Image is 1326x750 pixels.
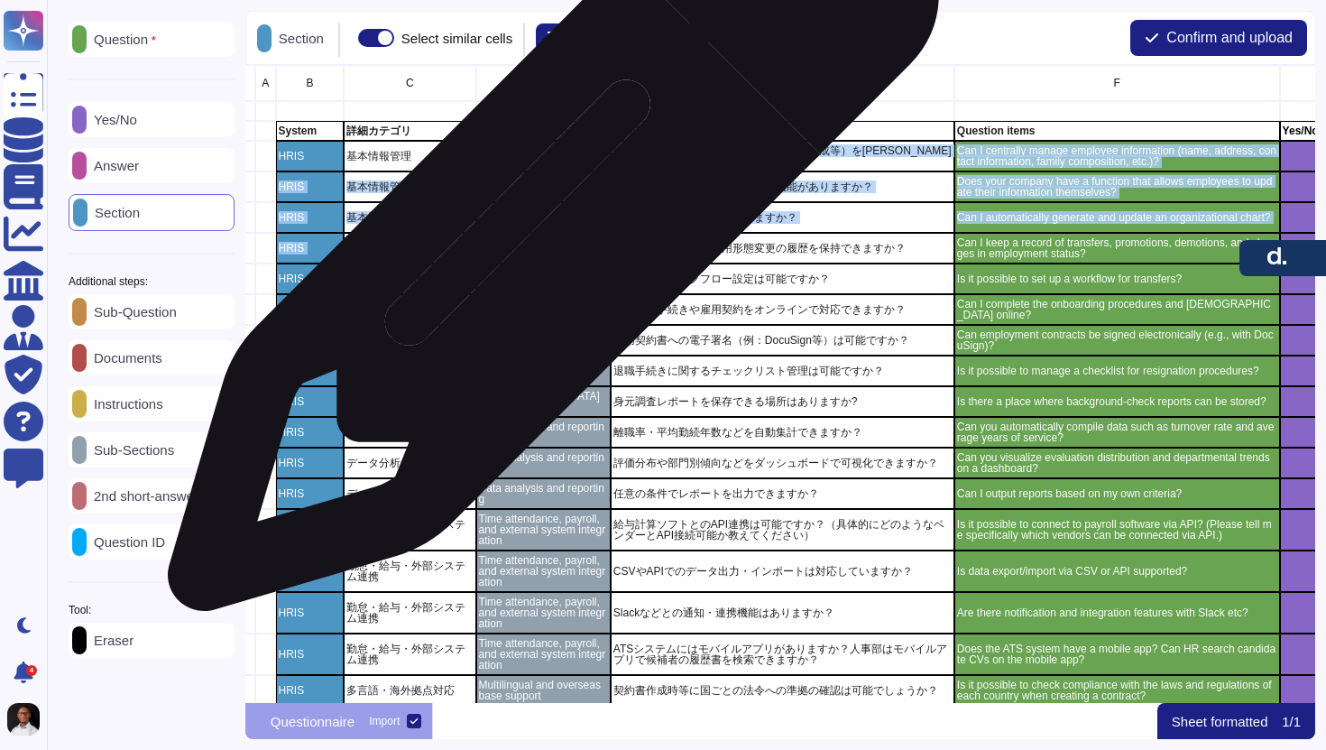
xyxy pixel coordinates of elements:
[478,125,607,136] p: Detailed Category
[539,78,548,88] span: D
[957,452,1277,474] p: Can you visualize evaluation distribution and departmental trends on a dashboard?
[87,397,163,411] p: Instructions
[87,351,162,365] p: Documents
[613,519,952,541] p: 給与計算ソフトとのAPI連携は可能ですか？（具体的にどのようなベンダーとAPI接続可能か教えてください）
[346,366,473,376] p: 入退社・雇用契約管理
[957,176,1277,198] p: Does your company have a function that allows employees to update their information themselves?
[613,427,952,438] p: 離職率・平均勤続年数などを自動集計できますか？
[957,566,1277,577] p: Is data export/import via CSV or API supported?
[278,607,341,618] p: HRIS
[478,483,607,505] p: Data analysis and reporting
[278,396,341,407] p: HRIS
[957,396,1277,407] p: Is there a place where background-check reports can be stored?
[346,151,473,162] p: 基本情報管理
[957,145,1277,167] p: Can I centrally manage employee information (name, address, contact information, family compositi...
[346,602,473,624] p: 勤怠・給与・外部システム連携
[346,243,473,254] p: 人事異動・履歴管理
[957,519,1277,541] p: Is it possible to connect to payroll software via API? (Please tell me specifically which vendors...
[613,145,952,167] p: 従業員情報（氏名、住所、連絡先、家族構成等）を[PERSON_NAME]管理できますか？
[278,181,341,192] p: HRIS
[715,32,781,45] p: Autoformat
[346,458,473,468] p: データ分析・レポート
[87,113,137,126] p: Yes/No
[401,32,512,45] div: Select similar cells
[278,212,341,223] p: HRIS
[478,329,607,351] p: [DEMOGRAPHIC_DATA] management
[478,299,607,320] p: [DEMOGRAPHIC_DATA] management
[369,716,400,727] div: Import
[478,237,607,259] p: Personnel transfer and history management
[957,329,1277,351] p: Can employment contracts be signed electronically (e.g., with DocuSign)?
[346,519,473,541] p: 勤怠・給与・外部システム連携
[278,685,341,696] p: HRIS
[957,488,1277,499] p: Can I output reports based on my own criteria?
[613,488,952,499] p: 任意の条件でレポートを出力できますか？
[1172,715,1268,728] p: Sheet formatted
[278,524,341,535] p: HRIS
[957,299,1277,320] p: Can I complete the onboarding procedures and [DEMOGRAPHIC_DATA] online?
[278,488,341,499] p: HRIS
[346,304,473,315] p: 入退社・雇用契約管理
[346,488,473,499] p: データ分析・レポート
[278,458,341,468] p: HRIS
[245,65,1315,703] div: grid
[957,237,1277,259] p: Can I keep a record of transfers, promotions, demotions, and changes in employment status?
[478,360,607,382] p: [DEMOGRAPHIC_DATA] management
[478,145,607,167] p: Basic information management
[87,634,134,647] p: Eraser
[613,181,952,192] p: 従業員がセルフで情報更新できる機能がありますか？
[4,699,52,739] button: user
[1166,31,1293,45] span: Confirm and upload
[278,304,341,315] p: HRIS
[272,32,324,45] p: Section
[87,206,140,219] p: Section
[346,335,473,346] p: 入退社・雇用契約管理
[278,151,341,162] p: HRIS
[278,243,341,254] p: HRIS
[957,680,1277,701] p: Is it possible to check compliance with the laws and regulations of each country when creating a ...
[306,78,313,88] span: B
[957,212,1277,223] p: Can I automatically generate and update an organizational chart?
[278,335,341,346] p: HRIS
[87,32,156,47] p: Question
[87,443,174,457] p: Sub-Sections
[69,605,91,616] p: Tool:
[957,366,1277,376] p: Is it possible to manage a checklist for resignation procedures?
[271,715,355,728] p: Questionnaire
[346,685,473,696] p: 多言語・海外拠点対応
[346,273,473,284] p: 人事異動・履歴管理
[613,458,952,468] p: 評価分布や部門別傾向などをダッシュボードで可視化できますか？
[406,78,414,88] span: C
[613,273,952,284] p: 異動に伴うワークフロー設定は可能ですか？
[613,607,952,618] p: Slackなどとの通知・連携機能はありますか？
[87,535,165,549] p: Question ID
[478,268,607,290] p: Personnel transfer and history management
[346,560,473,582] p: 勤怠・給与・外部システム連携
[69,276,148,287] p: Additional steps:
[278,125,341,136] p: System
[346,427,473,438] p: データ分析・レポート
[613,335,952,346] p: 雇用契約書への電子署名（例：DocuSign等）は可能ですか？
[613,685,952,696] p: 契約書作成時等に国ごとの法令への準拠の確認は可能でしょうか？
[278,566,341,577] p: HRIS
[87,159,139,172] p: Answer
[87,489,198,503] p: 2nd short-answer
[957,125,1277,136] p: Question items
[346,181,473,192] p: 基本情報管理
[613,644,952,665] p: ATSシステムにはモバイルアプリがありますか？人事部はモバイルアプリで候補者の履歴書を検索できますか？
[478,514,607,546] p: Time attendance, payroll, and external system integration
[1130,20,1307,56] button: Confirm and upload
[478,452,607,474] p: Data analysis and reporting
[478,207,607,228] p: Basic information management
[778,78,786,88] span: E
[26,665,37,676] div: 4
[7,703,40,736] img: user
[346,212,473,223] p: 基本情報管理
[613,304,952,315] p: 入社時の手続きや雇用契約をオンラインで対応できますか？
[613,366,952,376] p: 退職手続きに関するチェックリスト管理は可能ですか？
[613,243,952,254] p: 異動・昇進・降格・雇用形態変更の履歴を保持できますか？
[87,305,177,319] p: Sub-Question
[613,125,952,136] p: 質問項目
[957,273,1277,284] p: Is it possible to set up a workflow for transfers?
[346,125,473,136] p: 詳細カテゴリ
